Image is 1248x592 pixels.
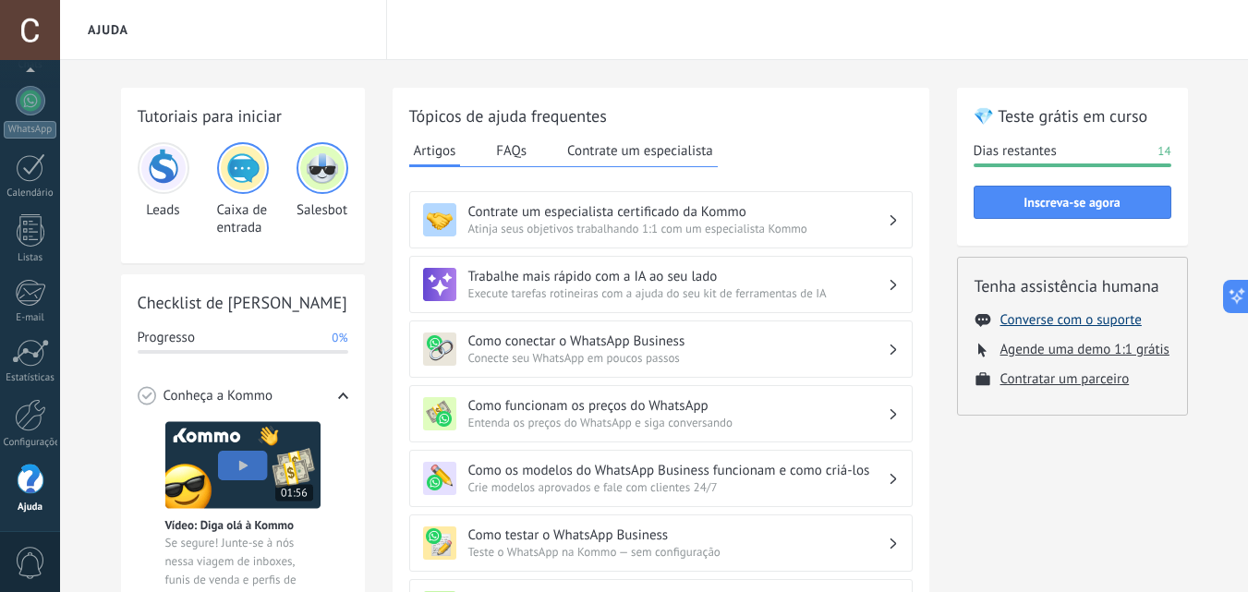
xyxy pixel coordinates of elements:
div: E-mail [4,312,57,324]
button: Contrate um especialista [563,137,718,164]
div: Configurações [4,437,57,449]
span: Entenda os preços do WhatsApp e siga conversando [468,415,888,430]
span: Inscreva-se agora [1024,196,1120,209]
div: Listas [4,252,57,264]
h2: Checklist de [PERSON_NAME] [138,291,348,314]
span: Conecte seu WhatsApp em poucos passos [468,350,888,366]
h3: Como testar o WhatsApp Business [468,526,888,544]
h3: Como conectar o WhatsApp Business [468,332,888,350]
div: Estatísticas [4,372,57,384]
span: Crie modelos aprovados e fale com clientes 24/7 [468,479,888,495]
h3: Trabalhe mais rápido com a IA ao seu lado [468,268,888,285]
h3: Contrate um especialista certificado da Kommo [468,203,888,221]
h2: Tutoriais para iniciar [138,104,348,127]
div: Leads [138,142,189,236]
h2: Tópicos de ajuda frequentes [409,104,913,127]
h3: Como os modelos do WhatsApp Business funcionam e como criá-los [468,462,888,479]
div: Salesbot [297,142,348,236]
div: Caixa de entrada [217,142,269,236]
div: Ajuda [4,501,57,513]
span: Dias restantes [974,142,1057,161]
button: Inscreva-se agora [974,186,1171,219]
img: Meet video [165,421,321,509]
button: Artigos [409,137,461,167]
span: Execute tarefas rotineiras com a ajuda do seu kit de ferramentas de IA [468,285,888,301]
button: Converse com o suporte [1000,311,1142,329]
span: Progresso [138,329,195,347]
div: WhatsApp [4,121,56,139]
span: 0% [332,329,347,347]
button: Contratar um parceiro [1000,370,1130,388]
button: Agende uma demo 1:1 grátis [1000,341,1169,358]
span: Atinja seus objetivos trabalhando 1:1 com um especialista Kommo [468,221,888,236]
button: FAQs [491,137,531,164]
h3: Como funcionam os preços do WhatsApp [468,397,888,415]
span: Teste o WhatsApp na Kommo — sem configuração [468,544,888,560]
h2: 💎 Teste grátis em curso [974,104,1171,127]
span: Conheça a Kommo [164,387,273,405]
h2: Tenha assistência humana [975,274,1170,297]
span: Vídeo: Diga olá à Kommo [165,517,294,533]
span: 14 [1157,142,1170,161]
div: Calendário [4,187,57,199]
